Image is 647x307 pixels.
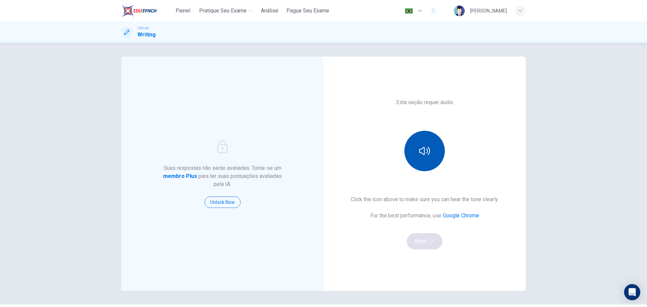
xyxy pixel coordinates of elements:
[624,284,640,300] div: Open Intercom Messenger
[454,5,465,16] img: Profile picture
[261,7,278,15] span: Análise
[121,4,157,18] img: EduSynch logo
[284,5,332,17] button: Pague Seu Exame
[121,4,172,18] a: EduSynch logo
[370,212,479,220] h6: For the best performance, use
[176,7,190,15] span: Painel
[137,31,156,39] h1: Writing
[351,195,499,204] h6: Click the icon above to make sure you can hear the tone clearly.
[205,196,241,208] button: Unlock Now
[443,212,479,219] a: Google Chrome
[163,173,197,179] strong: membro Plus
[286,7,329,15] span: Pague Seu Exame
[162,164,283,188] h6: Suas respostas não serão avaliadas. Torne-se um para ter suas pontuações avaliadas pela IA.
[137,26,148,31] span: TOEFL®
[470,7,507,15] div: [PERSON_NAME]
[396,98,453,106] h6: Esta seção requer áudio
[196,5,255,17] button: Pratique seu exame
[199,7,247,15] span: Pratique seu exame
[172,5,194,17] button: Painel
[258,5,281,17] button: Análise
[405,8,413,13] img: pt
